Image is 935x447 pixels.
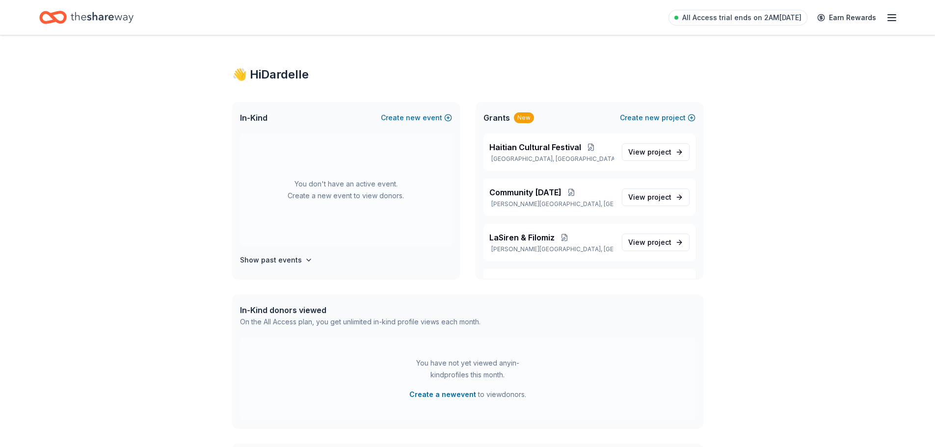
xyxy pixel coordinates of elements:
[489,155,614,163] p: [GEOGRAPHIC_DATA], [GEOGRAPHIC_DATA]
[620,112,695,124] button: Createnewproject
[628,191,671,203] span: View
[514,112,534,123] div: New
[622,143,690,161] a: View project
[240,112,267,124] span: In-Kind
[409,389,526,400] span: to view donors .
[645,112,660,124] span: new
[381,112,452,124] button: Createnewevent
[489,232,555,243] span: LaSiren & Filomiz
[406,112,421,124] span: new
[668,10,807,26] a: All Access trial ends on 2AM[DATE]
[628,237,671,248] span: View
[240,133,452,246] div: You don't have an active event. Create a new event to view donors.
[489,141,581,153] span: Haitian Cultural Festival
[647,148,671,156] span: project
[622,234,690,251] a: View project
[682,12,801,24] span: All Access trial ends on 2AM[DATE]
[622,188,690,206] a: View project
[406,357,529,381] div: You have not yet viewed any in-kind profiles this month.
[240,316,481,328] div: On the All Access plan, you get unlimited in-kind profile views each month.
[39,6,134,29] a: Home
[489,186,561,198] span: Community [DATE]
[811,9,882,26] a: Earn Rewards
[489,277,573,289] span: [GEOGRAPHIC_DATA]
[647,193,671,201] span: project
[489,200,614,208] p: [PERSON_NAME][GEOGRAPHIC_DATA], [GEOGRAPHIC_DATA]
[483,112,510,124] span: Grants
[409,389,476,400] button: Create a newevent
[489,245,614,253] p: [PERSON_NAME][GEOGRAPHIC_DATA], [GEOGRAPHIC_DATA]
[240,254,313,266] button: Show past events
[628,146,671,158] span: View
[647,238,671,246] span: project
[240,254,302,266] h4: Show past events
[240,304,481,316] div: In-Kind donors viewed
[232,67,703,82] div: 👋 Hi Dardelle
